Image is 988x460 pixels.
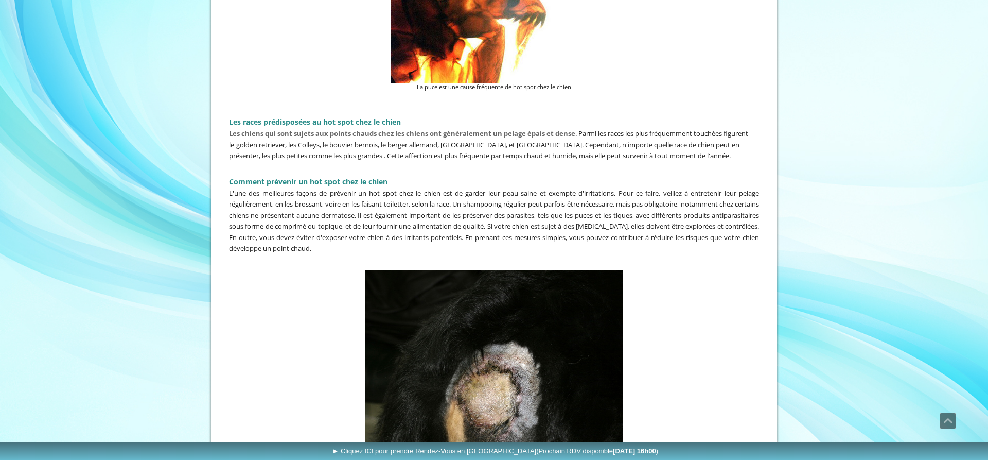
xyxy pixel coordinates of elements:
span: Défiler vers le haut [940,413,956,429]
span: Comment prévenir un hot spot chez le chien [229,177,387,186]
span: golden retriever, les Colleys, le bouvier bernois, le berger allemand, [GEOGRAPHIC_DATA], et [GEO... [229,140,739,161]
b: [DATE] 16h00 [613,447,656,455]
figcaption: La puce est une cause fréquente de hot spot chez le chien [391,83,597,92]
strong: Les races prédisposées au hot spot chez le chien [229,117,401,127]
span: ► Cliquez ICI pour prendre Rendez-Vous en [GEOGRAPHIC_DATA] [332,447,658,455]
span: L'une des meilleures façons de prévenir un hot spot chez le chien est de garder leur peau saine e... [229,189,759,253]
span: . Parmi les races les plus fréquemment touchées figurent le [229,129,748,149]
strong: Les chiens qui sont sujets aux points chauds chez les chiens ont généralement un pelage épais et ... [229,129,575,138]
a: Défiler vers le haut [940,413,956,429]
span: (Prochain RDV disponible ) [536,447,658,455]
